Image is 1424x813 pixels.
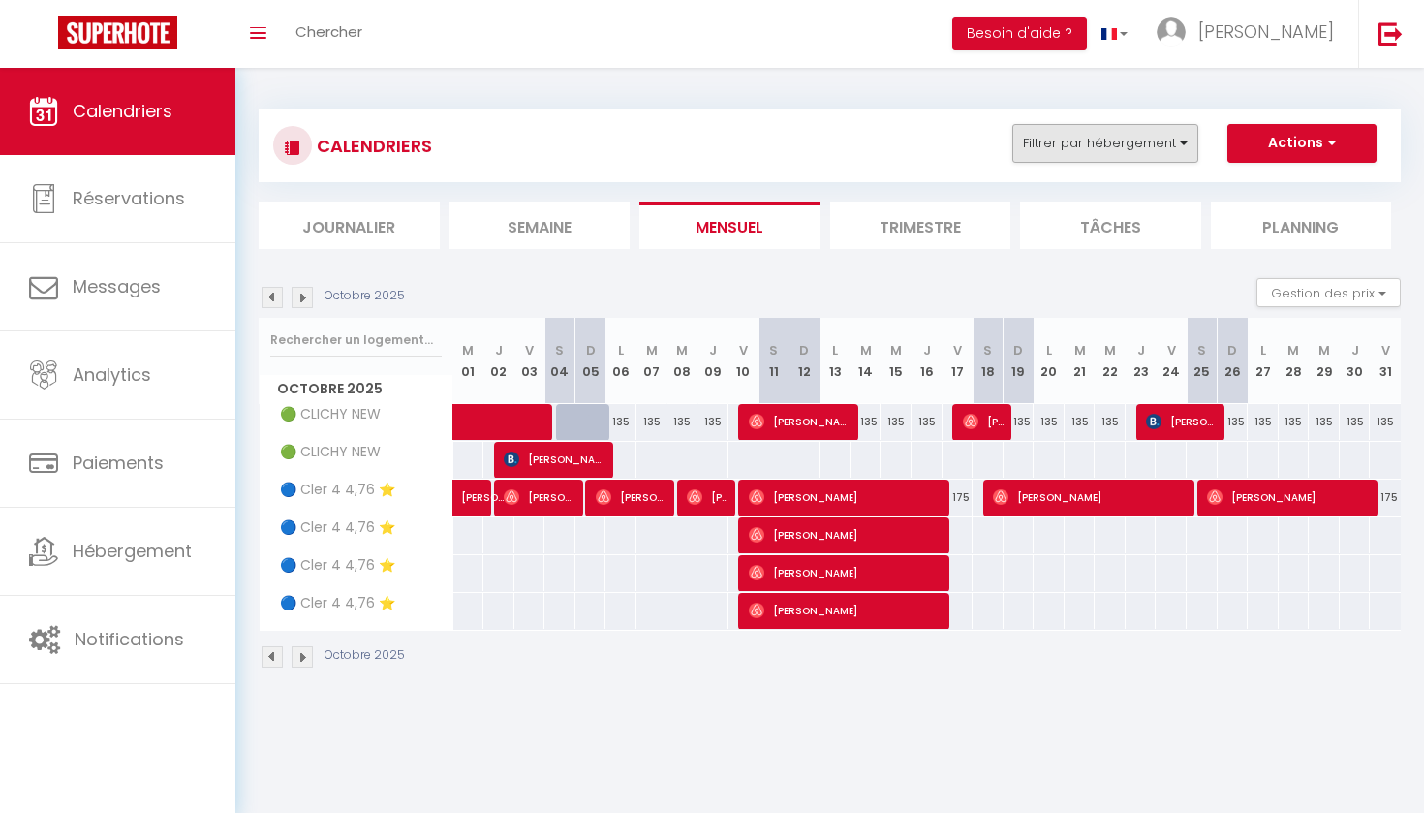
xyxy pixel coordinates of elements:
th: 23 [1126,318,1157,404]
div: 135 [605,404,636,440]
th: 27 [1248,318,1279,404]
abbr: M [1074,341,1086,360]
p: Octobre 2025 [325,646,405,665]
span: [PERSON_NAME] [1198,19,1334,44]
th: 01 [453,318,484,404]
span: [PERSON_NAME] [749,479,945,516]
span: Analytics [73,362,151,387]
abbr: S [983,341,992,360]
abbr: J [1137,341,1145,360]
span: [PERSON_NAME] [461,469,506,506]
th: 04 [544,318,575,404]
span: Hébergement [73,539,192,563]
th: 18 [973,318,1004,404]
th: 20 [1034,318,1065,404]
th: 14 [851,318,882,404]
th: 02 [483,318,514,404]
span: [PERSON_NAME] [749,403,852,440]
th: 26 [1218,318,1249,404]
div: 135 [1095,404,1126,440]
th: 11 [758,318,789,404]
abbr: J [495,341,503,360]
span: [PERSON_NAME] [1207,479,1373,516]
img: logout [1378,21,1403,46]
span: [PERSON_NAME] [504,479,576,516]
span: Réservations [73,186,185,210]
span: 🟢 CLICHY NEW [263,442,386,463]
abbr: L [1260,341,1266,360]
th: 08 [666,318,697,404]
abbr: V [953,341,962,360]
th: 07 [636,318,667,404]
input: Rechercher un logement... [270,323,442,358]
abbr: M [890,341,902,360]
button: Actions [1227,124,1377,163]
th: 17 [943,318,974,404]
button: Besoin d'aide ? [952,17,1087,50]
abbr: L [618,341,624,360]
div: 135 [1340,404,1371,440]
th: 10 [728,318,759,404]
span: Paiements [73,451,164,475]
th: 09 [697,318,728,404]
th: 25 [1187,318,1218,404]
div: 135 [1370,404,1401,440]
div: 175 [1370,480,1401,516]
abbr: V [739,341,748,360]
abbr: M [646,341,658,360]
abbr: D [799,341,809,360]
abbr: L [832,341,838,360]
abbr: D [586,341,596,360]
span: Octobre 2025 [260,375,452,403]
button: Ouvrir le widget de chat LiveChat [15,8,74,66]
abbr: J [923,341,931,360]
th: 16 [912,318,943,404]
button: Filtrer par hébergement [1012,124,1198,163]
abbr: M [1287,341,1299,360]
span: Chercher [295,21,362,42]
div: 135 [697,404,728,440]
span: 🔵 Cler 4 4,76 ⭐️ [263,555,400,577]
th: 13 [820,318,851,404]
th: 15 [881,318,912,404]
div: 135 [636,404,667,440]
span: [PERSON_NAME] [687,479,728,516]
div: 135 [1309,404,1340,440]
span: [PERSON_NAME] [1146,403,1219,440]
span: [PERSON_NAME] [504,441,607,478]
div: 135 [912,404,943,440]
span: 🟢 CLICHY NEW [263,404,386,425]
li: Journalier [259,202,440,249]
th: 28 [1279,318,1310,404]
th: 22 [1095,318,1126,404]
abbr: J [1351,341,1359,360]
th: 31 [1370,318,1401,404]
span: Notifications [75,627,184,651]
div: 135 [1034,404,1065,440]
li: Semaine [449,202,631,249]
span: Messages [73,274,161,298]
abbr: D [1013,341,1023,360]
span: Calendriers [73,99,172,123]
th: 05 [575,318,606,404]
li: Trimestre [830,202,1011,249]
abbr: L [1046,341,1052,360]
abbr: M [860,341,872,360]
abbr: S [1197,341,1206,360]
th: 12 [789,318,820,404]
th: 30 [1340,318,1371,404]
abbr: J [709,341,717,360]
div: 135 [881,404,912,440]
div: 135 [1248,404,1279,440]
abbr: M [676,341,688,360]
img: ... [1157,17,1186,47]
abbr: S [555,341,564,360]
button: Gestion des prix [1256,278,1401,307]
li: Tâches [1020,202,1201,249]
li: Planning [1211,202,1392,249]
abbr: M [462,341,474,360]
th: 19 [1004,318,1035,404]
img: Super Booking [58,16,177,49]
span: 🔵 Cler 4 4,76 ⭐️ [263,517,400,539]
abbr: D [1227,341,1237,360]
